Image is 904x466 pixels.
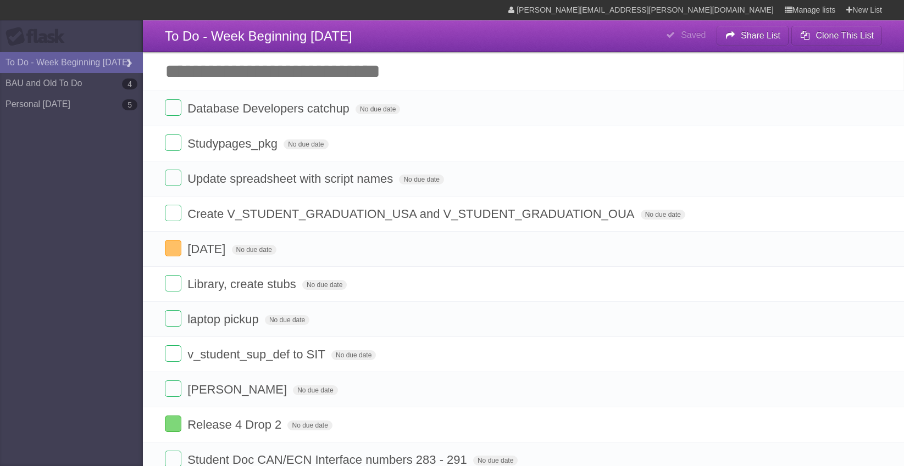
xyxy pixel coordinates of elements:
[187,137,280,150] span: Studypages_pkg
[165,205,181,221] label: Done
[187,277,299,291] span: Library, create stubs
[331,350,376,360] span: No due date
[816,31,874,40] b: Clone This List
[187,347,328,361] span: v_student_sup_def to SIT
[165,29,352,43] span: To Do - Week Beginning [DATE]
[473,456,518,465] span: No due date
[187,207,637,221] span: Create V_STUDENT_GRADUATION_USA and V_STUDENT_GRADUATION_OUA
[265,315,309,325] span: No due date
[641,210,685,220] span: No due date
[287,420,332,430] span: No due date
[165,170,181,186] label: Done
[165,310,181,327] label: Done
[187,102,352,115] span: Database Developers catchup
[165,240,181,256] label: Done
[165,275,181,291] label: Done
[356,104,400,114] span: No due date
[165,345,181,362] label: Done
[293,385,337,395] span: No due date
[122,78,137,89] b: 4
[717,26,789,46] button: Share List
[5,27,71,47] div: Flask
[187,383,290,396] span: [PERSON_NAME]
[791,26,882,46] button: Clone This List
[165,416,181,432] label: Done
[187,312,262,326] span: laptop pickup
[165,99,181,116] label: Done
[165,134,181,151] label: Done
[187,172,396,186] span: Update spreadsheet with script names
[187,242,228,256] span: [DATE]
[165,380,181,397] label: Done
[681,30,706,40] b: Saved
[122,99,137,110] b: 5
[284,139,328,149] span: No due date
[187,418,284,431] span: Release 4 Drop 2
[399,175,443,184] span: No due date
[302,280,347,290] span: No due date
[232,245,276,255] span: No due date
[741,31,780,40] b: Share List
